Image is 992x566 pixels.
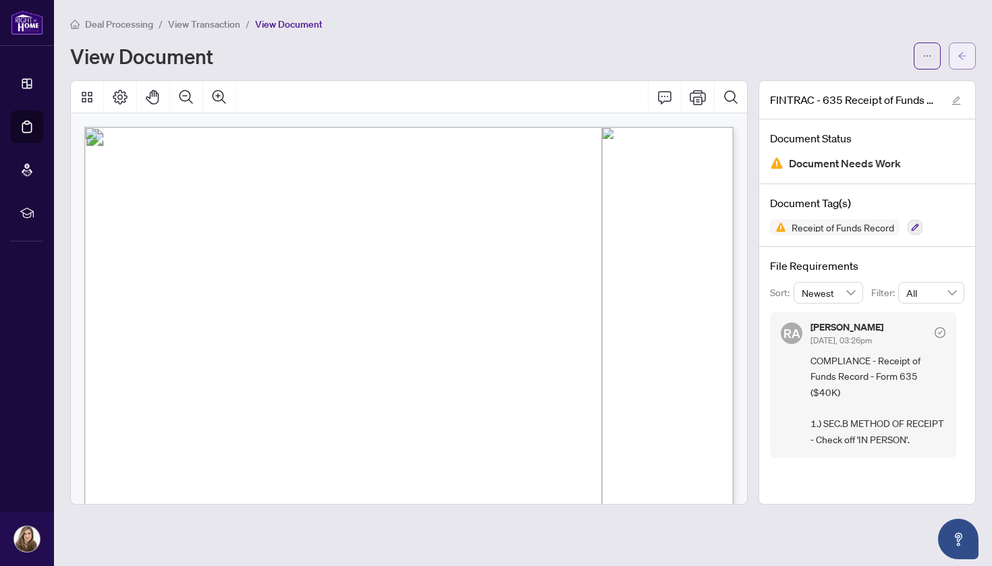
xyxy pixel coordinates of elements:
[958,51,967,61] span: arrow-left
[70,45,213,67] h1: View Document
[11,10,43,35] img: logo
[255,18,323,30] span: View Document
[770,92,939,108] span: FINTRAC - 635 Receipt of Funds Record - PropTx-OREA_[DATE] 10_54_56.pdf
[922,51,932,61] span: ellipsis
[802,283,856,303] span: Newest
[770,258,964,274] h4: File Requirements
[159,16,163,32] li: /
[770,195,964,211] h4: Document Tag(s)
[810,322,883,332] h5: [PERSON_NAME]
[770,157,783,170] img: Document Status
[810,353,945,447] span: COMPLIANCE - Receipt of Funds Record - Form 635 ($40K) 1.) SEC.B METHOD OF RECEIPT - Check off 'I...
[168,18,240,30] span: View Transaction
[85,18,153,30] span: Deal Processing
[783,324,800,343] span: RA
[938,519,979,559] button: Open asap
[14,526,40,552] img: Profile Icon
[246,16,250,32] li: /
[786,223,900,232] span: Receipt of Funds Record
[810,335,872,345] span: [DATE], 03:26pm
[871,285,898,300] p: Filter:
[70,20,80,29] span: home
[935,327,945,338] span: check-circle
[770,219,786,235] img: Status Icon
[789,154,901,173] span: Document Needs Work
[906,283,956,303] span: All
[770,285,794,300] p: Sort:
[952,96,961,105] span: edit
[770,130,964,146] h4: Document Status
